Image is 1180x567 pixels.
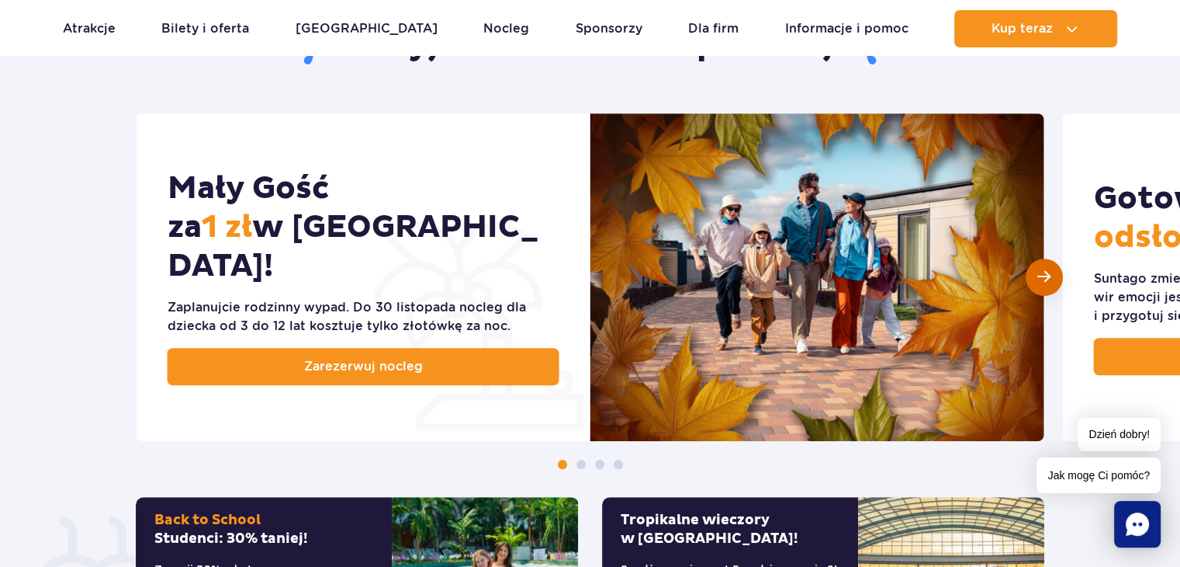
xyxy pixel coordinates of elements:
[168,169,559,286] h2: Mały Gość za w [GEOGRAPHIC_DATA]!
[621,511,839,548] h2: Tropikalne wieczory w [GEOGRAPHIC_DATA]!
[483,10,529,47] a: Nocleg
[1036,457,1161,493] span: Jak mogę Ci pomóc?
[168,298,559,336] div: Zaplanujcie rodzinny wypad. Do 30 listopada nocleg dla dziecka od 3 do 12 lat kosztuje tylko złot...
[202,208,252,247] span: 1 zł
[576,10,642,47] a: Sponsorzy
[296,10,438,47] a: [GEOGRAPHIC_DATA]
[161,10,249,47] a: Bilety i oferta
[154,511,373,548] h2: Studenci: 30% taniej!
[63,10,116,47] a: Atrakcje
[991,22,1053,36] span: Kup teraz
[304,357,423,376] span: Zarezerwuj nocleg
[168,348,559,385] a: Zarezerwuj nocleg
[1078,418,1161,451] span: Dzień dobry!
[688,10,739,47] a: Dla firm
[954,10,1117,47] button: Kup teraz
[154,511,261,529] span: Back to School
[590,113,1044,441] img: Mały Gość za 1&nbsp;zł w&nbsp;Suntago Village!
[1114,501,1161,548] div: Chat
[1026,259,1063,296] div: Następny slajd
[785,10,908,47] a: Informacje i pomoc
